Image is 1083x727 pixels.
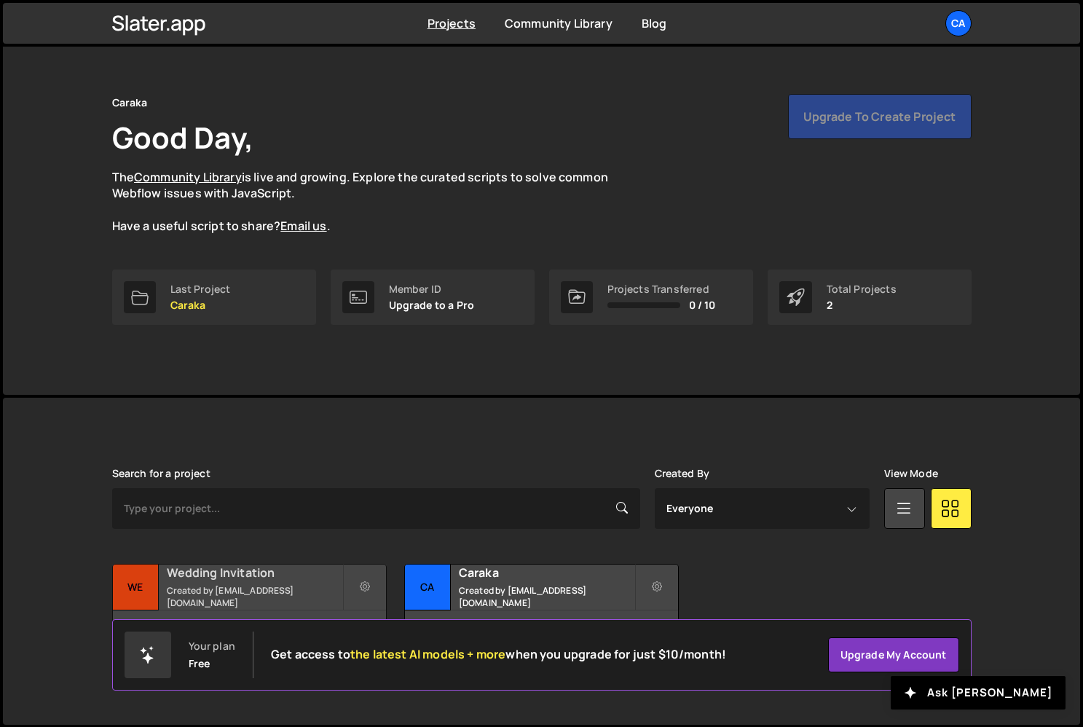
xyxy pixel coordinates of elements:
[112,94,148,111] div: Caraka
[112,117,253,157] h1: Good Day,
[170,299,231,311] p: Caraka
[112,564,387,655] a: We Wedding Invitation Created by [EMAIL_ADDRESS][DOMAIN_NAME] 37 pages, last updated by over [DATE]
[459,565,634,581] h2: Caraka
[112,270,316,325] a: Last Project Caraka
[167,584,342,609] small: Created by [EMAIL_ADDRESS][DOMAIN_NAME]
[113,565,159,610] div: We
[112,488,640,529] input: Type your project...
[891,676,1066,710] button: Ask [PERSON_NAME]
[405,610,678,654] div: 25 pages, last updated by [DATE]
[405,565,451,610] div: Ca
[828,637,959,672] a: Upgrade my account
[827,283,897,295] div: Total Projects
[505,15,613,31] a: Community Library
[134,169,242,185] a: Community Library
[459,584,634,609] small: Created by [EMAIL_ADDRESS][DOMAIN_NAME]
[884,468,938,479] label: View Mode
[112,468,210,479] label: Search for a project
[170,283,231,295] div: Last Project
[428,15,476,31] a: Projects
[945,10,972,36] a: Ca
[280,218,326,234] a: Email us
[189,640,235,652] div: Your plan
[350,646,505,662] span: the latest AI models + more
[389,283,475,295] div: Member ID
[642,15,667,31] a: Blog
[112,169,637,235] p: The is live and growing. Explore the curated scripts to solve common Webflow issues with JavaScri...
[607,283,716,295] div: Projects Transferred
[271,648,726,661] h2: Get access to when you upgrade for just $10/month!
[167,565,342,581] h2: Wedding Invitation
[689,299,716,311] span: 0 / 10
[655,468,710,479] label: Created By
[189,658,210,669] div: Free
[389,299,475,311] p: Upgrade to a Pro
[404,564,679,655] a: Ca Caraka Created by [EMAIL_ADDRESS][DOMAIN_NAME] 25 pages, last updated by [DATE]
[827,299,897,311] p: 2
[113,610,386,654] div: 37 pages, last updated by over [DATE]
